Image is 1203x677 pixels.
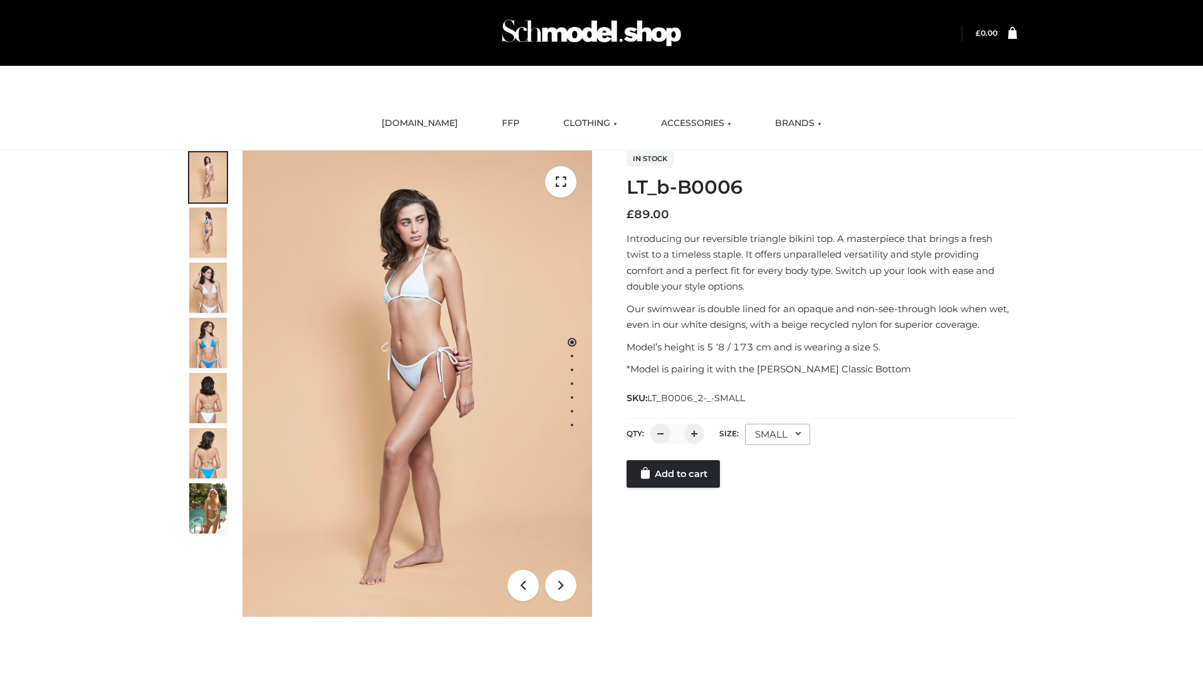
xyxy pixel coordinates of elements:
span: £ [976,28,981,38]
h1: LT_b-B0006 [627,176,1017,199]
a: CLOTHING [554,110,627,137]
div: SMALL [745,424,810,445]
p: Model’s height is 5 ‘8 / 173 cm and is wearing a size S. [627,339,1017,355]
img: ArielClassicBikiniTop_CloudNine_AzureSky_OW114ECO_4-scaled.jpg [189,318,227,368]
a: [DOMAIN_NAME] [372,110,467,137]
a: Add to cart [627,460,720,488]
span: £ [627,207,634,221]
img: ArielClassicBikiniTop_CloudNine_AzureSky_OW114ECO_7-scaled.jpg [189,373,227,423]
img: ArielClassicBikiniTop_CloudNine_AzureSky_OW114ECO_1-scaled.jpg [189,152,227,202]
a: £0.00 [976,28,997,38]
bdi: 0.00 [976,28,997,38]
p: Introducing our reversible triangle bikini top. A masterpiece that brings a fresh twist to a time... [627,231,1017,295]
p: *Model is pairing it with the [PERSON_NAME] Classic Bottom [627,361,1017,377]
p: Our swimwear is double lined for an opaque and non-see-through look when wet, even in our white d... [627,301,1017,333]
a: FFP [492,110,529,137]
a: ACCESSORIES [652,110,741,137]
bdi: 89.00 [627,207,669,221]
a: BRANDS [766,110,831,137]
img: ArielClassicBikiniTop_CloudNine_AzureSky_OW114ECO_1 [242,150,592,617]
img: ArielClassicBikiniTop_CloudNine_AzureSky_OW114ECO_2-scaled.jpg [189,207,227,258]
span: SKU: [627,391,746,406]
img: ArielClassicBikiniTop_CloudNine_AzureSky_OW114ECO_8-scaled.jpg [189,428,227,478]
img: Schmodel Admin 964 [497,8,685,58]
img: Arieltop_CloudNine_AzureSky2.jpg [189,483,227,533]
label: Size: [719,429,739,438]
img: ArielClassicBikiniTop_CloudNine_AzureSky_OW114ECO_3-scaled.jpg [189,263,227,313]
span: LT_B0006_2-_-SMALL [647,392,745,404]
span: In stock [627,151,674,166]
label: QTY: [627,429,644,438]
